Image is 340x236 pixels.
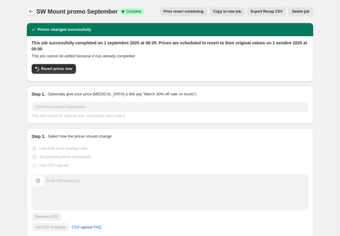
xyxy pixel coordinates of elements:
[27,7,35,16] button: Price change jobs
[160,7,207,16] button: Price revert scheduling
[71,224,101,230] span: CSV upload FAQ
[292,9,309,14] span: Delete job
[213,9,241,14] span: Copy to new job
[41,66,72,71] span: Revert prices now
[32,64,76,74] button: Revert prices now
[32,133,46,139] h2: Step 2.
[39,146,88,151] span: Use bulk price change rules
[32,40,308,52] h2: This job successfully completed on 1 septembre 2025 at 08:35. Prices are scheduled to revert to t...
[32,91,46,97] h2: Step 1.
[251,9,282,14] span: Export Recap CSV
[126,9,141,14] span: Complete
[39,155,91,159] span: Set product prices individually
[32,102,308,112] input: 30% off holiday sale
[39,163,68,167] span: Use CSV upload
[163,9,203,14] span: Price revert scheduling
[32,113,125,118] span: This title is just for internal use, customers won't see it
[48,91,196,97] p: Optionally give your price [MEDICAL_DATA] a title (eg "March 30% off sale on boots")
[46,178,80,184] div: Book 3(Sheet3).csv
[48,133,112,139] p: Select how the prices should change
[288,7,313,16] button: Delete job
[38,27,91,33] h2: Prices changed successfully
[247,7,286,16] button: Export Recap CSV
[32,54,136,58] i: This job cannot be edited because it has already completed.
[68,222,105,232] a: CSV upload FAQ
[36,8,118,15] span: SW Mount promo September
[209,7,245,16] button: Copy to new job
